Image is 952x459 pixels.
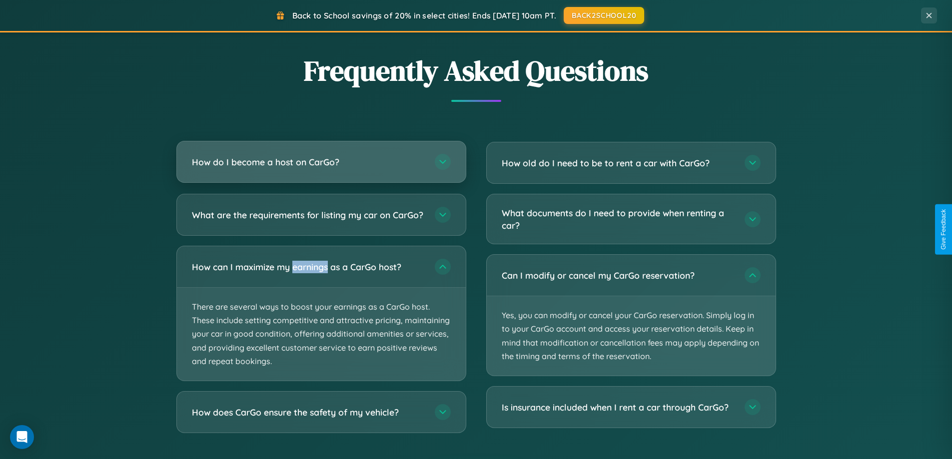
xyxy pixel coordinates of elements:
h3: Is insurance included when I rent a car through CarGo? [502,401,735,414]
h3: How do I become a host on CarGo? [192,156,425,168]
h3: What documents do I need to provide when renting a car? [502,207,735,231]
h3: How can I maximize my earnings as a CarGo host? [192,261,425,273]
p: Yes, you can modify or cancel your CarGo reservation. Simply log in to your CarGo account and acc... [487,296,776,376]
h3: Can I modify or cancel my CarGo reservation? [502,269,735,282]
h3: How does CarGo ensure the safety of my vehicle? [192,406,425,419]
span: Back to School savings of 20% in select cities! Ends [DATE] 10am PT. [292,10,556,20]
div: Give Feedback [940,209,947,250]
h3: What are the requirements for listing my car on CarGo? [192,209,425,221]
p: There are several ways to boost your earnings as a CarGo host. These include setting competitive ... [177,288,466,381]
h3: How old do I need to be to rent a car with CarGo? [502,157,735,169]
h2: Frequently Asked Questions [176,51,776,90]
div: Open Intercom Messenger [10,425,34,449]
button: BACK2SCHOOL20 [564,7,644,24]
